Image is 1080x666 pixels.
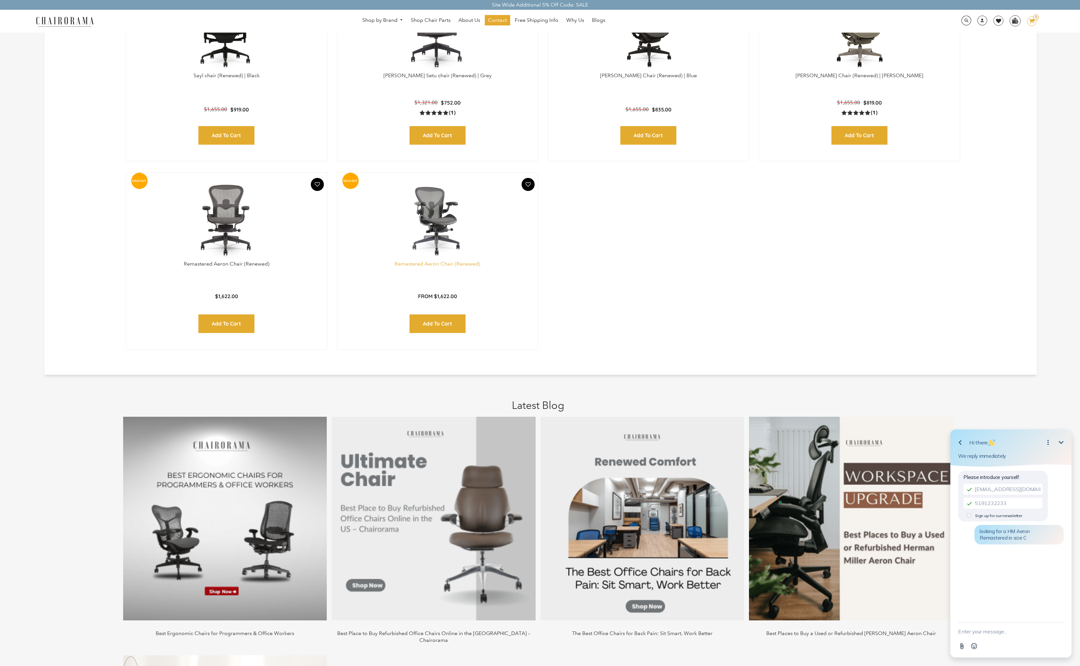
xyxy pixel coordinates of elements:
[572,630,713,636] a: The Best Office Chairs for Back Pain: Sit Smart, Work Better
[344,179,531,261] a: Remastered Aeron Chair (Renewed) - chairorama Remastered Aeron Chair (Renewed) - chairorama
[44,391,1032,412] h1: Latest Blog
[132,179,147,182] text: SOLD-OUT
[488,17,507,24] span: Contact
[125,15,842,27] nav: DesktopNavigation
[198,126,254,145] input: Add to Cart
[332,417,536,621] img: Best Place to Buy Refurbished Office Chairs Online in the US – Chairorama
[511,15,562,25] a: Free Shipping Info
[600,72,697,79] a: [PERSON_NAME] Chair (Renewed) | Blue
[863,99,882,106] p: $819.00
[620,126,676,145] input: Add to Cart
[359,15,407,25] a: Shop by Brand
[589,15,609,25] a: Blogs
[1022,16,1037,26] a: 1
[414,99,441,106] p: $1,321.00
[515,17,558,24] span: Free Shipping Info
[32,16,97,27] img: chairorama
[837,99,863,106] p: $1,655.00
[563,15,587,25] a: Why Us
[410,314,466,333] input: Add to Cart
[942,423,1080,666] iframe: Tidio Chat
[344,179,531,261] img: Remastered Aeron Chair (Renewed) - chairorama
[749,417,953,621] img: Best Places to Buy a Used or Refurbished Herman Miller Aeron Chair
[395,261,480,267] a: Remastered Aeron Chair (Renewed)
[831,126,887,145] input: Add to Cart
[410,126,466,145] input: Add to Cart
[1033,14,1039,20] div: 1
[411,17,451,24] span: Shop Chair Parts
[485,15,510,25] a: Contact
[1010,16,1020,25] img: WhatsApp_Image_2024-07-12_at_16.23.01.webp
[455,15,483,25] a: About Us
[311,178,324,191] button: Add To Wishlist
[343,179,357,182] text: SOLD-OUT
[418,293,457,300] p: From $1,622.00
[449,109,455,116] span: (1)
[420,109,455,116] a: 5.0 rating (1 votes)
[184,261,269,267] a: Remastered Aeron Chair (Renewed)
[458,17,480,24] span: About Us
[204,106,230,113] p: $1,655.00
[198,314,254,333] input: Add to Cart
[566,17,584,24] span: Why Us
[123,417,327,621] img: Ergonomic office chairs for programmers and office workers – comfortable and supportive seating o...
[215,293,238,300] p: $1,622.00
[230,106,249,113] p: $919.00
[133,179,320,261] img: Remastered Aeron Chair (Renewed) - chairorama
[540,417,744,621] img: The Best Office Chairs for Back Pain: Sit Smart, Work Better
[194,72,260,79] a: Sayl chair (Renewed) | Black
[383,72,492,79] a: [PERSON_NAME] Setu chair (Renewed) | Grey
[592,17,605,24] span: Blogs
[871,109,877,116] span: (1)
[133,179,320,261] a: Remastered Aeron Chair (Renewed) - chairorama Remastered Aeron Chair (Renewed) - chairorama
[441,99,461,106] p: $752.00
[408,15,454,25] a: Shop Chair Parts
[652,106,671,113] p: $835.00
[522,178,535,191] button: Add To Wishlist
[766,630,936,636] a: Best Places to Buy a Used or Refurbished [PERSON_NAME] Aeron Chair
[156,630,294,636] a: Best Ergonomic Chairs for Programmers & Office Workers
[337,630,530,643] a: Best Place to Buy Refurbished Office Chairs Online in the [GEOGRAPHIC_DATA] – Chairorama
[626,106,652,113] p: $1,655.00
[796,72,923,79] a: [PERSON_NAME] Chair (Renewed) | [PERSON_NAME]
[842,109,877,116] a: 5.0 rating (1 votes)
